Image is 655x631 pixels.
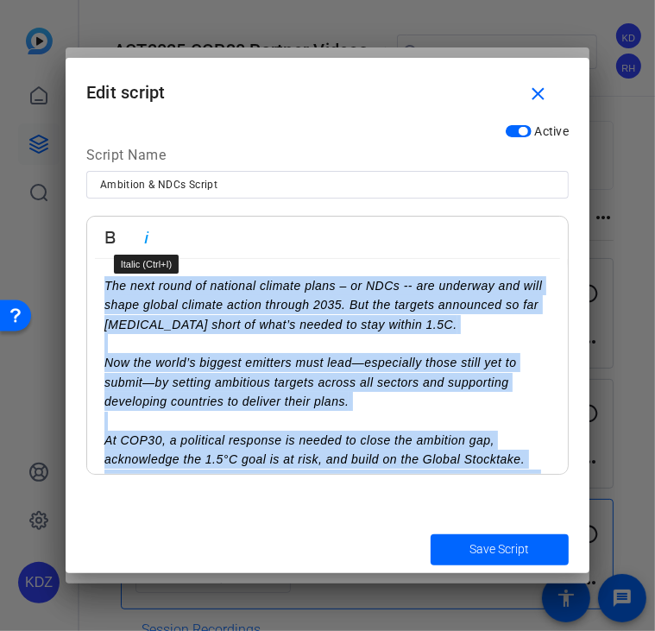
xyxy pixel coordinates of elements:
[535,124,570,138] span: Active
[100,174,555,195] input: Enter Script Name
[104,279,543,505] em: The next round of national climate plans – or NDCs -- are underway and will shape global climate ...
[527,84,549,105] mat-icon: close
[66,58,589,114] h1: Edit script
[431,534,569,565] button: Save Script
[470,540,530,558] span: Save Script
[86,145,569,171] div: Script Name
[114,255,179,274] div: Italic (Ctrl+I)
